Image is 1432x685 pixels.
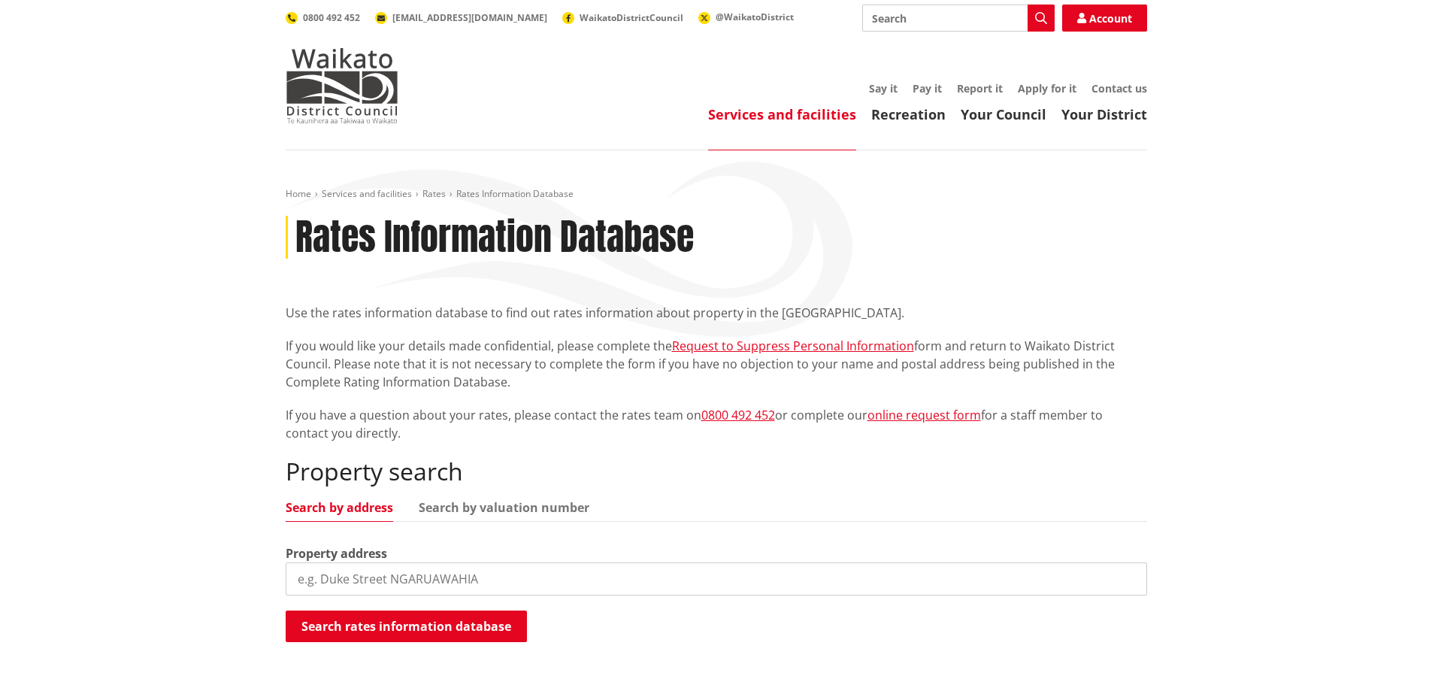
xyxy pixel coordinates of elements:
a: Say it [869,81,898,95]
a: Recreation [871,105,946,123]
a: Report it [957,81,1003,95]
button: Search rates information database [286,611,527,642]
a: @WaikatoDistrict [698,11,794,23]
a: 0800 492 452 [286,11,360,24]
p: If you have a question about your rates, please contact the rates team on or complete our for a s... [286,406,1147,442]
a: Search by valuation number [419,502,589,514]
a: Your Council [961,105,1046,123]
p: Use the rates information database to find out rates information about property in the [GEOGRAPHI... [286,304,1147,322]
a: Services and facilities [322,187,412,200]
a: Request to Suppress Personal Information [672,338,914,354]
span: 0800 492 452 [303,11,360,24]
label: Property address [286,544,387,562]
span: @WaikatoDistrict [716,11,794,23]
input: e.g. Duke Street NGARUAWAHIA [286,562,1147,596]
a: Pay it [913,81,942,95]
a: Services and facilities [708,105,856,123]
a: Account [1062,5,1147,32]
p: If you would like your details made confidential, please complete the form and return to Waikato ... [286,337,1147,391]
span: WaikatoDistrictCouncil [580,11,683,24]
span: [EMAIL_ADDRESS][DOMAIN_NAME] [392,11,547,24]
a: Your District [1061,105,1147,123]
a: Home [286,187,311,200]
img: Waikato District Council - Te Kaunihera aa Takiwaa o Waikato [286,48,398,123]
a: online request form [867,407,981,423]
nav: breadcrumb [286,188,1147,201]
h2: Property search [286,457,1147,486]
a: WaikatoDistrictCouncil [562,11,683,24]
span: Rates Information Database [456,187,574,200]
a: 0800 492 452 [701,407,775,423]
h1: Rates Information Database [295,216,694,259]
input: Search input [862,5,1055,32]
a: Apply for it [1018,81,1076,95]
a: Contact us [1091,81,1147,95]
a: [EMAIL_ADDRESS][DOMAIN_NAME] [375,11,547,24]
a: Search by address [286,502,393,514]
a: Rates [422,187,446,200]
